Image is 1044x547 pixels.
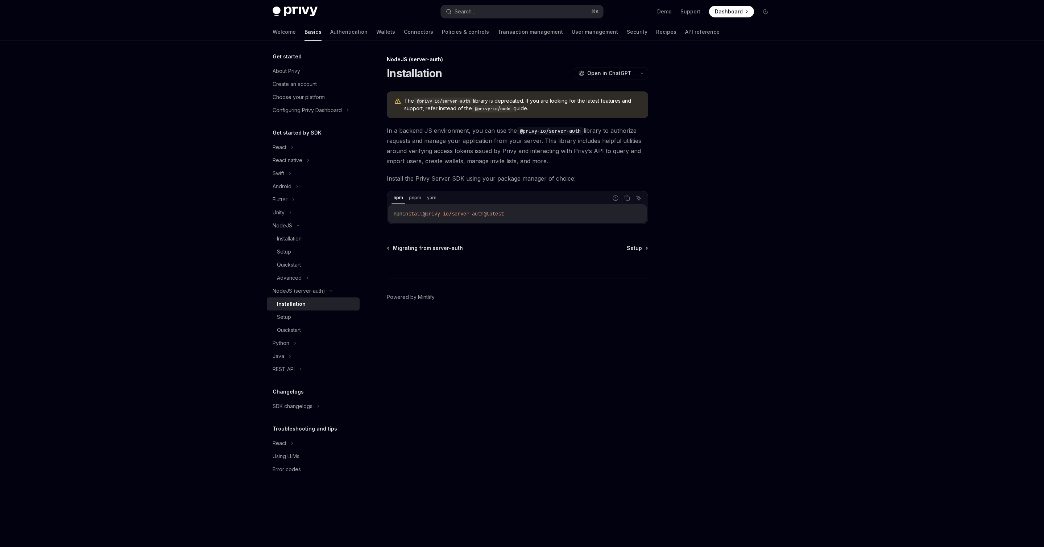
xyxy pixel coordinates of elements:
button: Report incorrect code [611,193,620,203]
div: Unity [273,208,285,217]
a: Dashboard [709,6,754,17]
div: Installation [277,234,302,243]
div: Advanced [277,273,302,282]
div: Create an account [273,80,317,89]
button: Toggle dark mode [760,6,771,17]
span: ⌘ K [591,9,599,15]
a: API reference [685,23,720,41]
button: Search...⌘K [441,5,603,18]
h5: Get started by SDK [273,128,322,137]
h5: Changelogs [273,387,304,396]
div: NodeJS [273,221,292,230]
div: NodeJS (server-auth) [273,287,325,295]
button: Open in ChatGPT [574,67,636,79]
a: About Privy [267,65,360,78]
div: Java [273,352,284,361]
div: Error codes [273,465,301,474]
a: @privy-io/node [472,105,513,111]
a: Security [627,23,647,41]
button: Ask AI [634,193,643,203]
a: Support [680,8,700,15]
code: @privy-io/node [472,105,513,112]
span: The library is deprecated. If you are looking for the latest features and support, refer instead ... [404,97,641,112]
a: Connectors [404,23,433,41]
span: @privy-io/server-auth@latest [423,210,504,217]
h5: Troubleshooting and tips [273,424,337,433]
a: Authentication [330,23,368,41]
div: SDK changelogs [273,402,312,411]
div: Configuring Privy Dashboard [273,106,342,115]
div: Setup [277,313,291,321]
code: @privy-io/server-auth [414,98,473,105]
span: install [402,210,423,217]
h5: Get started [273,52,302,61]
img: dark logo [273,7,318,17]
a: Setup [267,310,360,324]
div: yarn [425,193,439,202]
div: Quickstart [277,326,301,334]
div: Search... [455,7,475,16]
div: Python [273,339,289,347]
div: Using LLMs [273,452,299,461]
a: Choose your platform [267,91,360,104]
div: NodeJS (server-auth) [387,56,648,63]
div: Setup [277,247,291,256]
span: Dashboard [715,8,743,15]
a: Installation [267,232,360,245]
div: React [273,143,286,152]
span: Open in ChatGPT [587,70,631,77]
div: Choose your platform [273,93,325,102]
svg: Warning [394,98,401,105]
span: npm [394,210,402,217]
div: Quickstart [277,260,301,269]
a: Welcome [273,23,296,41]
div: About Privy [273,67,300,75]
div: REST API [273,365,295,374]
div: React [273,439,286,448]
span: Install the Privy Server SDK using your package manager of choice: [387,173,648,184]
a: Setup [267,245,360,258]
a: Demo [657,8,672,15]
h1: Installation [387,67,442,80]
a: Using LLMs [267,450,360,463]
div: Installation [277,300,306,308]
a: Quickstart [267,324,360,337]
span: In a backend JS environment, you can use the library to authorize requests and manage your applic... [387,126,648,166]
a: Transaction management [498,23,563,41]
a: Migrating from server-auth [388,244,463,252]
a: Installation [267,297,360,310]
a: User management [572,23,618,41]
a: Setup [627,244,647,252]
button: Copy the contents from the code block [622,193,632,203]
a: Quickstart [267,258,360,271]
div: npm [391,193,405,202]
code: @privy-io/server-auth [517,127,584,135]
div: pnpm [407,193,423,202]
a: Wallets [376,23,395,41]
a: Powered by Mintlify [387,293,435,301]
div: Android [273,182,291,191]
div: React native [273,156,302,165]
a: Create an account [267,78,360,91]
a: Policies & controls [442,23,489,41]
a: Recipes [656,23,676,41]
span: Migrating from server-auth [393,244,463,252]
div: Flutter [273,195,287,204]
a: Error codes [267,463,360,476]
span: Setup [627,244,642,252]
a: Basics [304,23,322,41]
div: Swift [273,169,284,178]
